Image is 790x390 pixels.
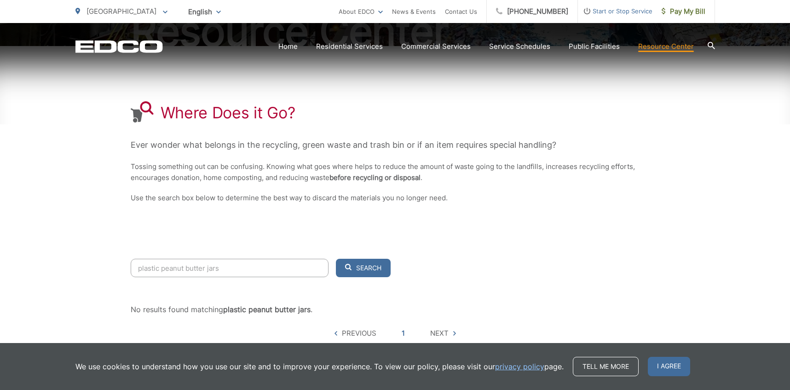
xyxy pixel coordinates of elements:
span: Previous [342,328,376,339]
a: Contact Us [445,6,477,17]
a: Tell me more [573,357,639,376]
input: Search [131,259,329,277]
p: Ever wonder what belongs in the recycling, green waste and trash bin or if an item requires speci... [131,138,660,152]
a: Home [278,41,298,52]
p: We use cookies to understand how you use our site and to improve your experience. To view our pol... [75,361,564,372]
a: privacy policy [495,361,544,372]
a: Commercial Services [401,41,471,52]
a: Residential Services [316,41,383,52]
p: Tossing something out can be confusing. Knowing what goes where helps to reduce the amount of was... [131,161,660,183]
strong: before recycling or disposal [329,173,421,182]
a: About EDCO [339,6,383,17]
button: Search [336,259,391,277]
a: News & Events [392,6,436,17]
span: English [181,4,228,20]
div: No results found matching . [131,305,660,314]
p: Use the search box below to determine the best way to discard the materials you no longer need. [131,192,660,204]
a: Public Facilities [569,41,620,52]
a: Service Schedules [489,41,550,52]
h1: Where Does it Go? [161,104,295,122]
a: Resource Center [638,41,694,52]
span: [GEOGRAPHIC_DATA] [86,7,156,16]
span: Pay My Bill [662,6,705,17]
span: Search [356,264,381,272]
a: EDCD logo. Return to the homepage. [75,40,163,53]
span: Next [430,328,449,339]
a: 1 [402,328,405,339]
strong: plastic peanut butter jars [223,305,311,314]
